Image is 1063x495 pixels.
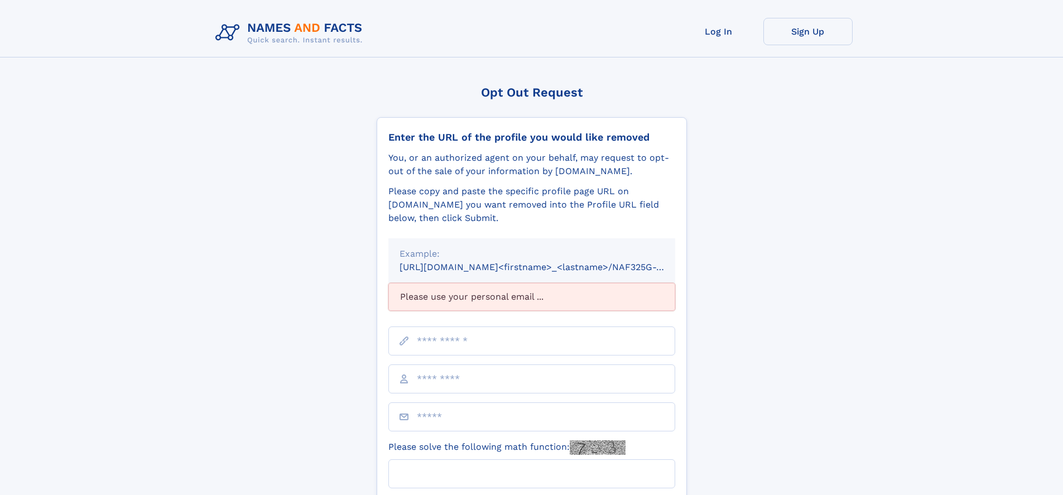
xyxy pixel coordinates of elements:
a: Log In [674,18,763,45]
a: Sign Up [763,18,853,45]
div: Please copy and paste the specific profile page URL on [DOMAIN_NAME] you want removed into the Pr... [388,185,675,225]
div: Example: [400,247,664,261]
small: [URL][DOMAIN_NAME]<firstname>_<lastname>/NAF325G-xxxxxxxx [400,262,696,272]
div: Enter the URL of the profile you would like removed [388,131,675,143]
div: Opt Out Request [377,85,687,99]
div: You, or an authorized agent on your behalf, may request to opt-out of the sale of your informatio... [388,151,675,178]
div: Please use your personal email ... [388,283,675,311]
img: Logo Names and Facts [211,18,372,48]
label: Please solve the following math function: [388,440,626,455]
